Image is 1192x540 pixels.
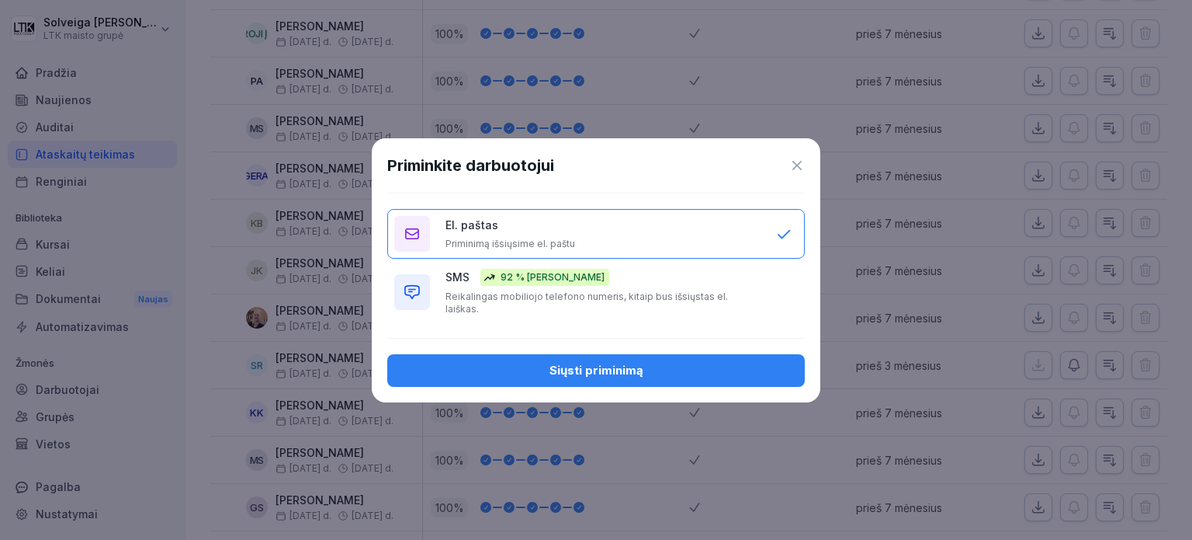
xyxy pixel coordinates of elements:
font: SMS [445,270,470,284]
font: 92 % [PERSON_NAME] [501,271,605,283]
font: El. paštas [445,218,498,232]
font: Priminkite darbuotojui [387,156,554,175]
font: Reikalingas mobiliojo telefono numeris, kitaip bus išsiųstas el. laiškas. [445,291,728,315]
font: Siųsti priminimą [549,363,643,378]
button: Siųsti priminimą [387,354,805,387]
font: Priminimą išsiųsime el. paštu [445,238,575,249]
